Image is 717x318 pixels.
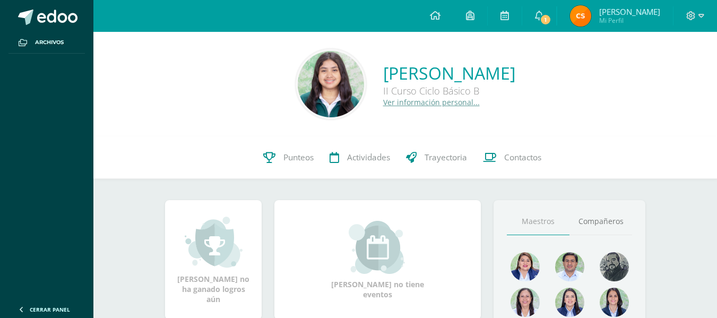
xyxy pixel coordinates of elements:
a: Actividades [322,136,398,179]
span: Cerrar panel [30,306,70,313]
a: Trayectoria [398,136,475,179]
a: Ver información personal... [383,97,480,107]
img: event_small.png [349,221,407,274]
img: 421193c219fb0d09e137c3cdd2ddbd05.png [555,288,584,317]
img: 78f4197572b4db04b380d46154379998.png [511,288,540,317]
a: Maestros [507,208,569,235]
div: II Curso Ciclo Básico B [383,84,515,97]
img: 135afc2e3c36cc19cf7f4a6ffd4441d1.png [511,252,540,281]
img: 4179e05c207095638826b52d0d6e7b97.png [600,252,629,281]
span: Trayectoria [425,152,467,163]
img: achievement_small.png [185,216,243,269]
img: 08014d546cfed9ae2907a2a7fd9633bd.png [298,51,364,117]
img: 236f60812479887bd343fffca26c79af.png [570,5,591,27]
a: Compañeros [569,208,632,235]
a: Punteos [255,136,322,179]
span: Punteos [283,152,314,163]
a: Archivos [8,32,85,54]
a: Contactos [475,136,549,179]
span: 1 [539,14,551,25]
img: d4e0c534ae446c0d00535d3bb96704e9.png [600,288,629,317]
span: Contactos [504,152,541,163]
div: [PERSON_NAME] no ha ganado logros aún [176,216,251,304]
a: [PERSON_NAME] [383,62,515,84]
span: [PERSON_NAME] [599,6,660,17]
span: Mi Perfil [599,16,660,25]
div: [PERSON_NAME] no tiene eventos [325,221,431,299]
span: Archivos [35,38,64,47]
span: Actividades [347,152,390,163]
img: 1e7bfa517bf798cc96a9d855bf172288.png [555,252,584,281]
